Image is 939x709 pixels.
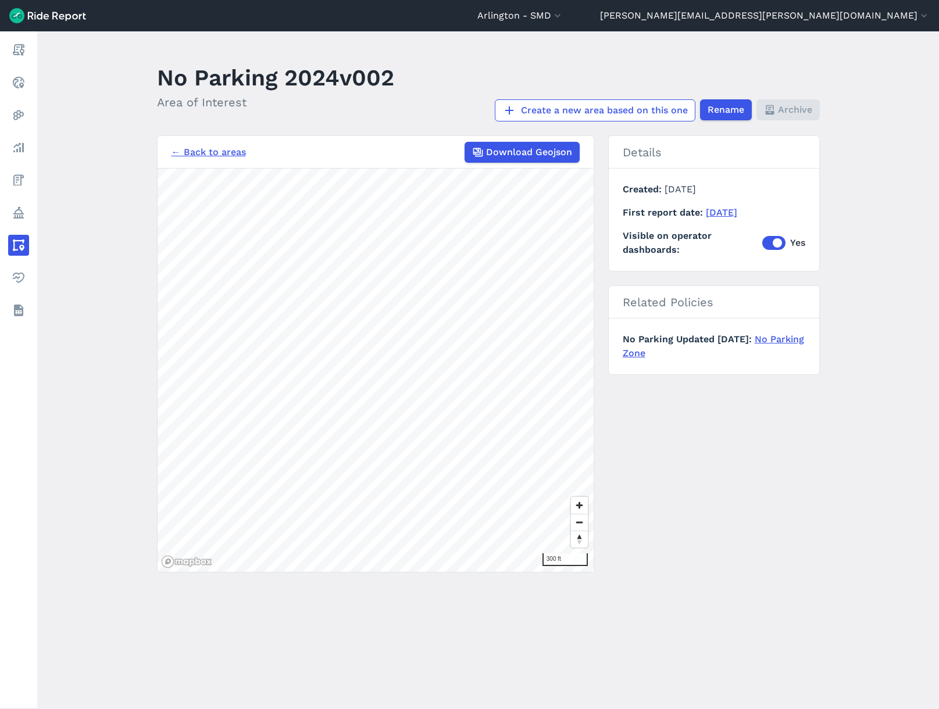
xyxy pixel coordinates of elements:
h2: Details [609,136,819,169]
button: Reset bearing to north [571,531,588,547]
button: Zoom out [571,514,588,531]
a: Fees [8,170,29,191]
h2: Related Policies [609,286,819,318]
button: Zoom in [571,497,588,514]
span: Rename [708,103,744,117]
a: Heatmaps [8,105,29,126]
a: Datasets [8,300,29,321]
label: Yes [762,236,805,250]
span: Visible on operator dashboards [623,229,762,257]
a: Health [8,267,29,288]
img: Ride Report [9,8,86,23]
span: Archive [778,103,812,117]
a: Areas [8,235,29,256]
button: [PERSON_NAME][EMAIL_ADDRESS][PERSON_NAME][DOMAIN_NAME] [600,9,930,23]
a: Policy [8,202,29,223]
button: Download Geojson [465,142,580,163]
h1: No Parking 2024v002 [157,62,394,94]
a: ← Back to areas [172,145,246,159]
canvas: Map [158,169,594,572]
a: [DATE] [706,207,737,218]
span: Created [623,184,665,195]
span: [DATE] [665,184,696,195]
a: Report [8,40,29,60]
span: No Parking Updated [DATE] [623,334,755,345]
span: Download Geojson [486,145,572,159]
a: Mapbox logo [161,555,212,568]
h2: Area of Interest [157,94,394,111]
div: 300 ft [542,553,588,566]
span: First report date [623,207,706,218]
a: Create a new area based on this one [495,99,695,121]
button: Arlington - SMD [477,9,563,23]
button: Archive [756,99,820,120]
button: Rename [700,99,752,120]
a: Realtime [8,72,29,93]
a: Analyze [8,137,29,158]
